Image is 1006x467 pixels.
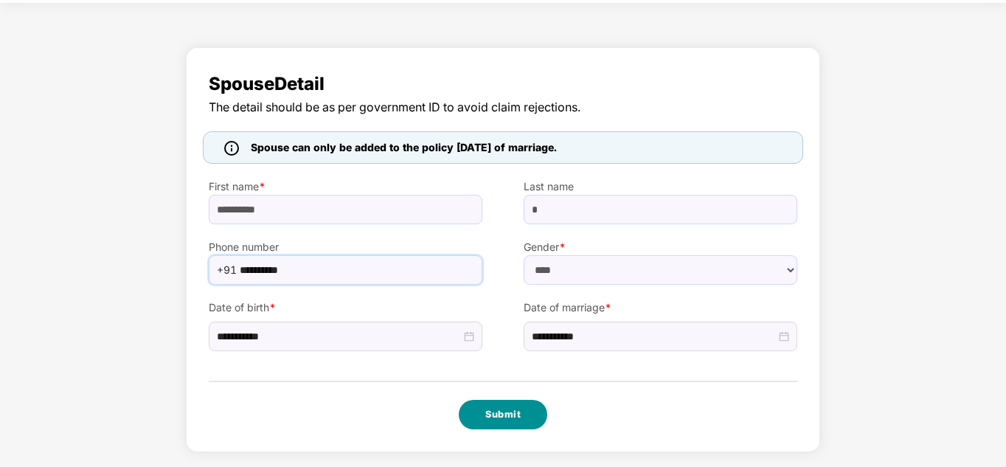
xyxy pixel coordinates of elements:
label: Last name [524,179,797,195]
label: Date of birth [209,300,482,316]
span: +91 [217,259,237,281]
button: Submit [459,400,547,429]
label: Gender [524,239,797,255]
label: First name [209,179,482,195]
span: The detail should be as per government ID to avoid claim rejections. [209,98,797,117]
label: Date of marriage [524,300,797,316]
img: icon [224,141,239,156]
label: Phone number [209,239,482,255]
span: Spouse Detail [209,70,797,98]
span: Spouse can only be added to the policy [DATE] of marriage. [251,139,557,156]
